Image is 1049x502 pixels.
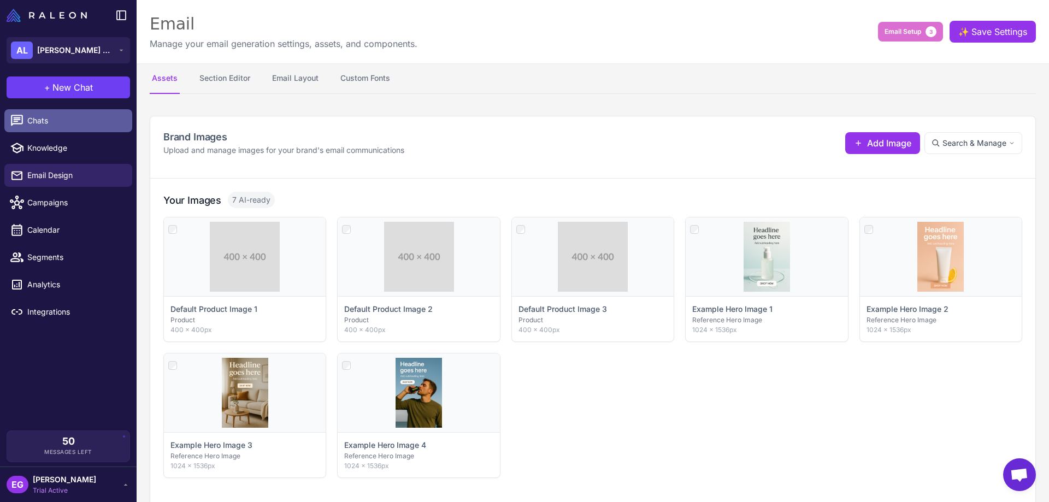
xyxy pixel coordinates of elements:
img: Raleon Logo [7,9,87,22]
p: 400 × 400px [170,325,319,335]
p: Reference Hero Image [344,451,493,461]
p: Product [170,315,319,325]
div: Email [150,13,417,35]
div: Open chat [1003,458,1036,491]
span: [PERSON_NAME] [33,474,96,486]
p: Example Hero Image 3 [170,439,252,451]
button: Search & Manage [924,132,1022,154]
a: Segments [4,246,132,269]
span: 50 [62,436,75,446]
button: Email Setup3 [878,22,943,42]
h2: Brand Images [163,129,404,144]
span: Calendar [27,224,123,236]
span: Email Setup [885,27,921,37]
button: Section Editor [197,63,252,94]
p: Default Product Image 2 [344,303,433,315]
span: ✨ [958,25,967,34]
p: Default Product Image 3 [518,303,607,315]
span: Chats [27,115,123,127]
p: Product [518,315,667,325]
span: Search & Manage [942,137,1006,149]
p: Reference Hero Image [867,315,1015,325]
h3: Your Images [163,193,221,208]
a: Knowledge [4,137,132,160]
button: Email Layout [270,63,321,94]
button: Assets [150,63,180,94]
span: [PERSON_NAME] Boutique [37,44,114,56]
a: Analytics [4,273,132,296]
p: 400 × 400px [344,325,493,335]
span: Add Image [867,137,911,150]
a: Campaigns [4,191,132,214]
button: +New Chat [7,76,130,98]
p: Example Hero Image 4 [344,439,426,451]
span: 7 AI-ready [228,192,275,208]
a: Email Design [4,164,132,187]
p: Example Hero Image 1 [692,303,773,315]
span: Analytics [27,279,123,291]
span: Segments [27,251,123,263]
a: Raleon Logo [7,9,91,22]
button: Add Image [845,132,920,154]
p: Upload and manage images for your brand's email communications [163,144,404,156]
p: Default Product Image 1 [170,303,257,315]
p: 1024 × 1536px [867,325,1015,335]
a: Calendar [4,218,132,241]
p: 1024 × 1536px [692,325,841,335]
span: Knowledge [27,142,123,154]
span: Email Design [27,169,123,181]
button: ✨Save Settings [950,21,1036,43]
p: Reference Hero Image [170,451,319,461]
p: Manage your email generation settings, assets, and components. [150,37,417,50]
span: + [44,81,50,94]
span: Messages Left [44,448,92,456]
div: EG [7,476,28,493]
span: 3 [926,26,936,37]
p: 1024 × 1536px [344,461,493,471]
span: Campaigns [27,197,123,209]
span: Trial Active [33,486,96,495]
p: Reference Hero Image [692,315,841,325]
a: Integrations [4,300,132,323]
div: AL [11,42,33,59]
span: Integrations [27,306,123,318]
p: 1024 × 1536px [170,461,319,471]
p: Example Hero Image 2 [867,303,948,315]
p: 400 × 400px [518,325,667,335]
p: Product [344,315,493,325]
span: New Chat [52,81,93,94]
a: Chats [4,109,132,132]
button: Custom Fonts [338,63,392,94]
button: AL[PERSON_NAME] Boutique [7,37,130,63]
